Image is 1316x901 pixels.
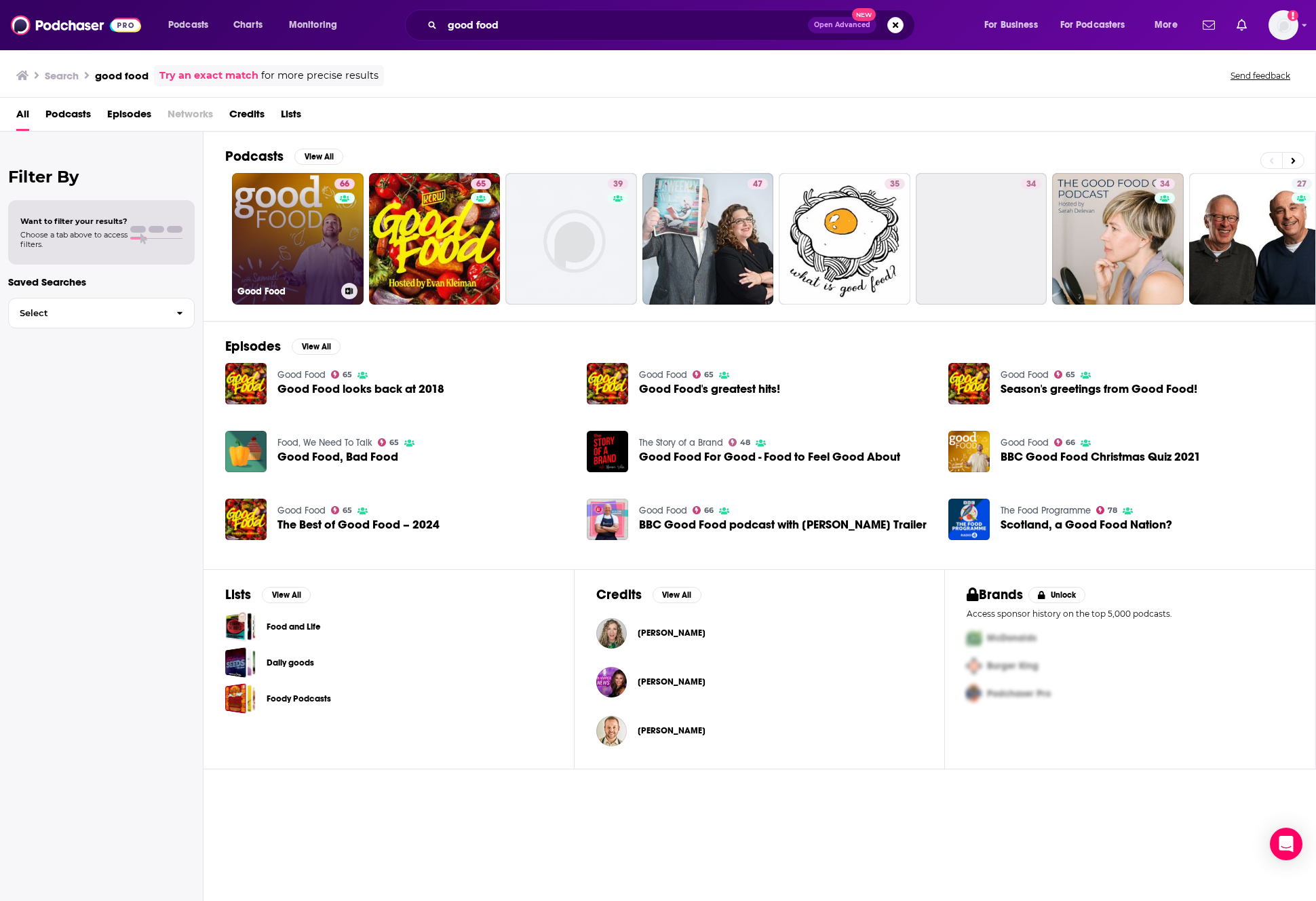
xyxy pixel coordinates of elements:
[261,68,379,83] span: for more precise results
[948,499,990,540] a: Scotland, a Good Food Nation?
[229,103,265,131] a: Credits
[642,173,774,305] a: 47
[378,438,400,446] a: 65
[233,16,263,35] span: Charts
[638,628,705,638] span: [PERSON_NAME]
[277,437,372,448] a: Food, We Need To Talk
[1160,178,1169,191] span: 34
[653,587,701,603] button: View All
[45,103,91,131] span: Podcasts
[638,725,705,736] span: [PERSON_NAME]
[225,499,267,540] img: The Best of Good Food – 2024
[596,618,627,649] img: Katherine Good
[596,716,627,746] img: Samuel Goldsmith
[1051,14,1145,36] button: open menu
[704,507,714,514] span: 66
[1060,16,1125,35] span: For Podcasters
[159,68,258,83] a: Try an exact match
[1001,451,1201,463] a: BBC Good Food Christmas Quiz 2021
[442,14,808,36] input: Search podcasts, credits, & more...
[267,619,321,634] a: Food and Life
[808,17,876,33] button: Open AdvancedNew
[638,628,705,638] a: Katherine Good
[262,587,311,603] button: View All
[1197,14,1220,37] a: Show notifications dropdown
[885,178,905,189] a: 35
[281,103,301,131] a: Lists
[613,178,623,191] span: 39
[948,431,990,472] img: BBC Good Food Christmas Quiz 2021
[292,339,341,355] button: View All
[596,660,923,704] button: Deanne GoodmanDeanne Goodman
[107,103,151,131] a: Episodes
[587,499,628,540] img: BBC Good Food podcast with Tom Kerridge Trailer
[961,652,987,680] img: Second Pro Logo
[608,178,628,189] a: 39
[232,173,364,305] a: 66Good Food
[9,309,166,318] span: Select
[596,611,923,655] button: Katherine GoodKatherine Good
[987,688,1051,699] span: Podchaser Pro
[289,16,337,35] span: Monitoring
[748,178,768,189] a: 47
[343,372,352,378] span: 65
[16,103,29,131] a: All
[961,624,987,652] img: First Pro Logo
[225,363,267,404] img: Good Food looks back at 2018
[11,12,141,38] img: Podchaser - Follow, Share and Rate Podcasts
[277,451,398,463] span: Good Food, Bad Food
[916,173,1047,305] a: 34
[1108,507,1117,514] span: 78
[8,298,195,328] button: Select
[852,8,876,21] span: New
[704,372,714,378] span: 65
[159,14,226,36] button: open menu
[389,440,399,446] span: 65
[225,14,271,36] a: Charts
[225,586,251,603] h2: Lists
[693,506,714,514] a: 66
[693,370,714,379] a: 65
[1001,437,1049,448] a: Good Food
[639,451,900,463] a: Good Food For Good - Food to Feel Good About
[237,286,336,297] h3: Good Food
[225,431,267,472] a: Good Food, Bad Food
[1292,178,1312,189] a: 27
[1054,438,1076,446] a: 66
[587,431,628,472] img: Good Food For Good - Food to Feel Good About
[890,178,899,191] span: 35
[20,230,128,249] span: Choose a tab above to access filters.
[948,363,990,404] img: Season's greetings from Good Food!
[476,178,486,191] span: 65
[596,709,923,752] button: Samuel GoldsmithSamuel Goldsmith
[1288,10,1298,21] svg: Add a profile image
[1269,10,1298,40] button: Show profile menu
[277,519,440,531] a: The Best of Good Food – 2024
[753,178,762,191] span: 47
[587,363,628,404] img: Good Food's greatest hits!
[1269,10,1298,40] span: Logged in as philtrina.farquharson
[277,505,326,516] a: Good Food
[638,676,705,687] span: [PERSON_NAME]
[1001,383,1197,395] a: Season's greetings from Good Food!
[1001,505,1091,516] a: The Food Programme
[814,22,870,28] span: Open Advanced
[225,338,281,355] h2: Episodes
[639,383,780,395] a: Good Food's greatest hits!
[639,437,723,448] a: The Story of a Brand
[340,178,349,191] span: 66
[1001,519,1172,531] a: Scotland, a Good Food Nation?
[225,148,343,165] a: PodcastsView All
[225,148,284,165] h2: Podcasts
[168,16,208,35] span: Podcasts
[279,14,355,36] button: open menu
[1155,178,1175,189] a: 34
